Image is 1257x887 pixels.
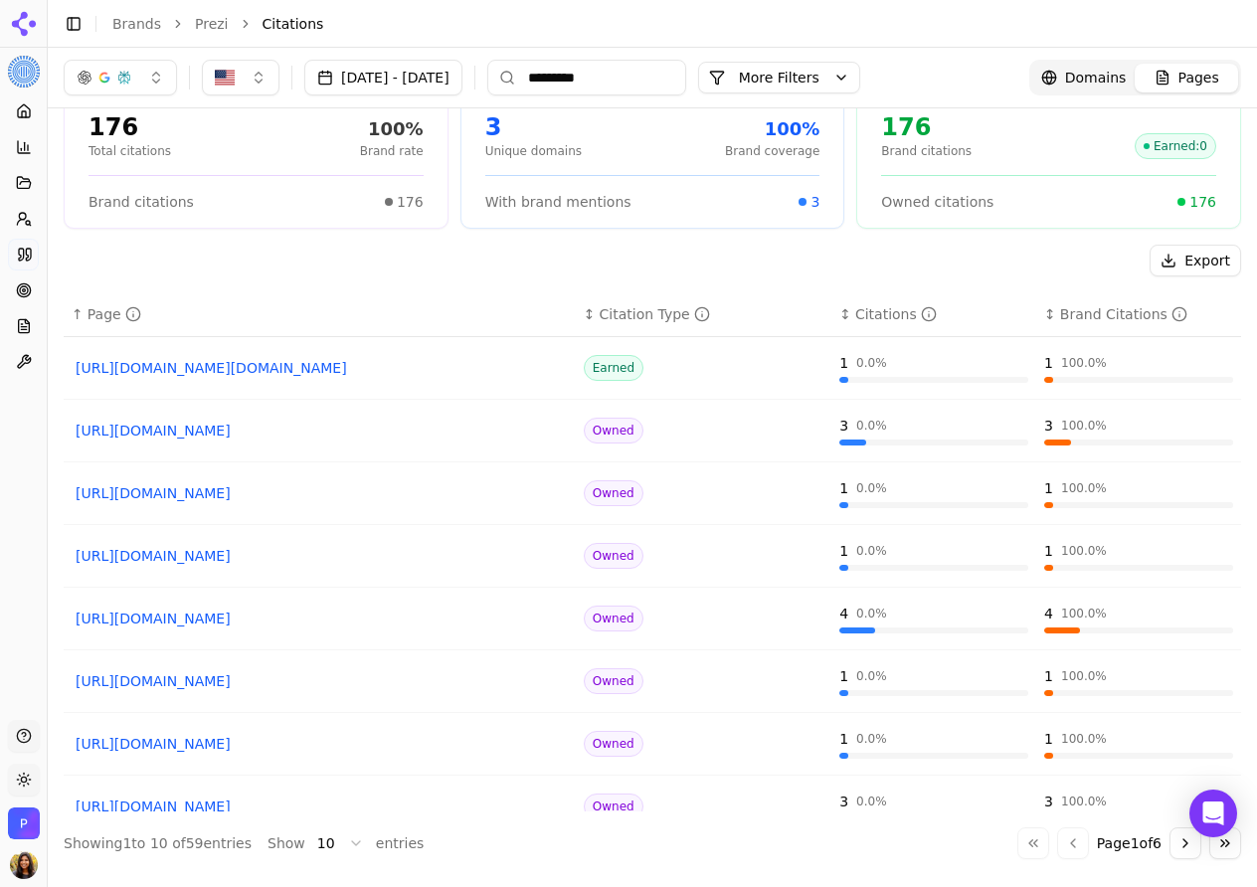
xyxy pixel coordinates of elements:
span: Earned [584,355,643,381]
div: 100.0 % [1061,418,1107,434]
tr: [URL][DOMAIN_NAME]Owned40.0%4100.0% [64,588,1241,650]
div: 100% [725,115,819,143]
div: Data table [64,292,1241,811]
div: 0.0 % [856,480,887,496]
tr: [URL][DOMAIN_NAME]Owned10.0%1100.0% [64,650,1241,713]
div: 1 [839,353,848,373]
div: 3 [839,792,848,811]
button: More Filters [698,62,860,93]
div: 0.0 % [856,418,887,434]
span: Show [268,833,305,853]
span: Domains [1065,68,1127,88]
div: 100.0 % [1061,731,1107,747]
div: Page [88,304,141,324]
div: Brand Citations [1060,304,1187,324]
span: Owned [584,543,643,569]
span: Earned : 0 [1135,133,1216,159]
div: 1 [839,478,848,498]
th: page [64,292,576,337]
p: Brand rate [360,143,424,159]
div: 1 [1044,541,1053,561]
div: 176 [881,111,972,143]
span: Owned citations [881,192,993,212]
button: Open user button [10,851,38,879]
div: 0.0 % [856,606,887,621]
a: Brands [112,16,161,32]
span: 176 [1189,192,1216,212]
div: 1 [1044,478,1053,498]
div: 100.0 % [1061,668,1107,684]
span: Owned [584,418,643,443]
div: 1 [839,729,848,749]
div: 0.0 % [856,355,887,371]
a: [URL][DOMAIN_NAME] [76,671,564,691]
button: Current brand: Prezi [8,56,40,88]
div: 100.0 % [1061,794,1107,809]
span: Pages [1178,68,1219,88]
button: [DATE] - [DATE] [304,60,462,95]
div: 100.0 % [1061,606,1107,621]
div: ↕Citation Type [584,304,823,324]
div: 100.0 % [1061,480,1107,496]
div: 0.0 % [856,668,887,684]
tr: [URL][DOMAIN_NAME]Owned30.0%3100.0% [64,776,1241,838]
span: Owned [584,480,643,506]
div: Citations [855,304,937,324]
span: 176 [397,192,424,212]
div: 0.0 % [856,731,887,747]
div: 1 [839,666,848,686]
div: Citation Type [600,304,710,324]
tr: [URL][DOMAIN_NAME]Owned10.0%1100.0% [64,713,1241,776]
div: 3 [485,111,582,143]
div: 4 [839,604,848,623]
div: 1 [1044,666,1053,686]
a: [URL][DOMAIN_NAME][DOMAIN_NAME] [76,358,564,378]
tr: [URL][DOMAIN_NAME]Owned10.0%1100.0% [64,525,1241,588]
div: 100.0 % [1061,355,1107,371]
span: Brand citations [89,192,194,212]
nav: breadcrumb [112,14,1201,34]
button: Export [1150,245,1241,276]
div: ↑Page [72,304,568,324]
span: Owned [584,794,643,819]
th: citationTypes [576,292,831,337]
div: 4 [1044,604,1053,623]
p: Brand citations [881,143,972,159]
div: 1 [1044,353,1053,373]
div: Open Intercom Messenger [1189,790,1237,837]
span: Owned [584,668,643,694]
p: Brand coverage [725,143,819,159]
a: [URL][DOMAIN_NAME] [76,609,564,628]
div: ↕Brand Citations [1044,304,1233,324]
div: 3 [1044,416,1053,436]
a: Prezi [195,14,229,34]
div: 3 [1044,792,1053,811]
span: Owned [584,606,643,631]
a: [URL][DOMAIN_NAME] [76,546,564,566]
div: Showing 1 to 10 of 59 entries [64,833,252,853]
div: 0.0 % [856,543,887,559]
div: 1 [839,541,848,561]
div: ↕Citations [839,304,1028,324]
div: 176 [89,111,171,143]
div: 100.0 % [1061,543,1107,559]
span: With brand mentions [485,192,631,212]
span: entries [376,833,425,853]
a: [URL][DOMAIN_NAME] [76,483,564,503]
button: Open organization switcher [8,807,40,839]
tr: [URL][DOMAIN_NAME][DOMAIN_NAME]Earned10.0%1100.0% [64,337,1241,400]
div: 0.0 % [856,794,887,809]
div: 3 [839,416,848,436]
tr: [URL][DOMAIN_NAME]Owned30.0%3100.0% [64,400,1241,462]
span: Page 1 of 6 [1097,833,1162,853]
span: 3 [810,192,819,212]
div: 100% [360,115,424,143]
img: Prezi [8,56,40,88]
a: [URL][DOMAIN_NAME] [76,421,564,441]
p: Unique domains [485,143,582,159]
th: brandCitationCount [1036,292,1241,337]
a: [URL][DOMAIN_NAME] [76,797,564,816]
span: Citations [263,14,324,34]
span: Owned [584,731,643,757]
th: totalCitationCount [831,292,1036,337]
